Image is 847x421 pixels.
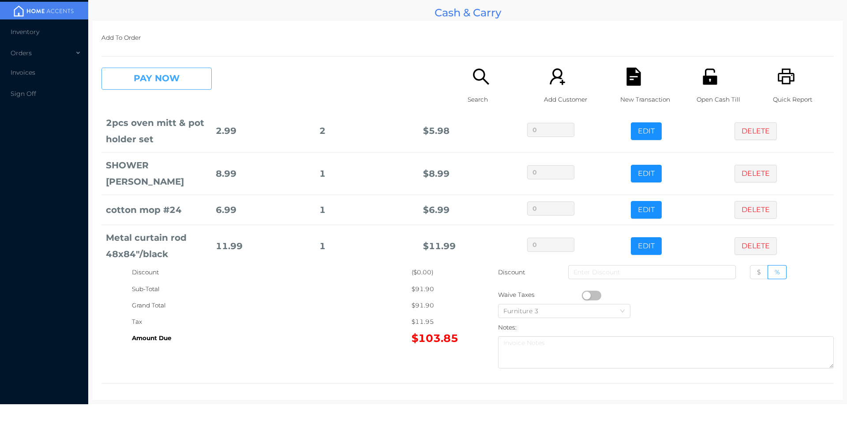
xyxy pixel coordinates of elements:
td: $ 6.99 [419,195,522,225]
div: Waive Taxes [498,287,582,303]
button: EDIT [631,165,662,182]
button: EDIT [631,122,662,140]
div: $91.90 [412,297,468,314]
td: 2pcs oven mitt & pot holder set [101,110,211,152]
div: 1 [319,166,414,182]
button: DELETE [735,237,777,255]
td: cotton mop #24 [101,195,211,225]
img: mainBanner [11,4,77,18]
button: PAY NOW [101,68,212,90]
td: 2.99 [211,110,315,152]
p: Add Customer [544,91,605,108]
td: SHOWER [PERSON_NAME] [101,152,211,195]
div: Grand Total [132,297,412,314]
td: 11.99 [211,225,315,267]
div: 1 [319,238,414,254]
div: $11.95 [412,314,468,330]
div: Furniture 3 [503,304,547,318]
div: Tax [132,314,412,330]
div: Amount Due [132,330,412,346]
button: DELETE [735,165,777,182]
p: Discount [498,264,526,281]
td: 8.99 [211,152,315,195]
div: Cash & Carry [93,4,843,21]
i: icon: search [472,68,490,86]
div: $91.90 [412,281,468,297]
div: ($0.00) [412,264,468,281]
span: $ [757,268,761,276]
td: $ 8.99 [419,152,522,195]
p: New Transaction [620,91,681,108]
td: 6.99 [211,195,315,225]
div: 1 [319,202,414,218]
button: EDIT [631,201,662,219]
span: Invoices [11,68,35,76]
span: Inventory [11,28,39,36]
div: Discount [132,264,412,281]
td: Metal curtain rod 48x84"/black [101,225,211,267]
div: 2 [319,123,414,139]
td: $ 5.98 [419,110,522,152]
div: Sub-Total [132,281,412,297]
button: EDIT [631,237,662,255]
span: Sign Off [11,90,36,98]
i: icon: unlock [701,68,719,86]
i: icon: user-add [548,68,566,86]
span: % [775,268,780,276]
label: Notes: [498,324,517,331]
div: $103.85 [412,330,468,346]
button: DELETE [735,122,777,140]
p: Open Cash Till [697,91,757,108]
button: DELETE [735,201,777,219]
i: icon: printer [777,68,795,86]
input: Enter Discount [568,265,736,279]
p: Add To Order [101,30,834,46]
td: $ 11.99 [419,225,522,267]
p: Quick Report [773,91,834,108]
i: icon: down [620,308,625,315]
i: icon: file-text [625,68,643,86]
p: Search [468,91,528,108]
